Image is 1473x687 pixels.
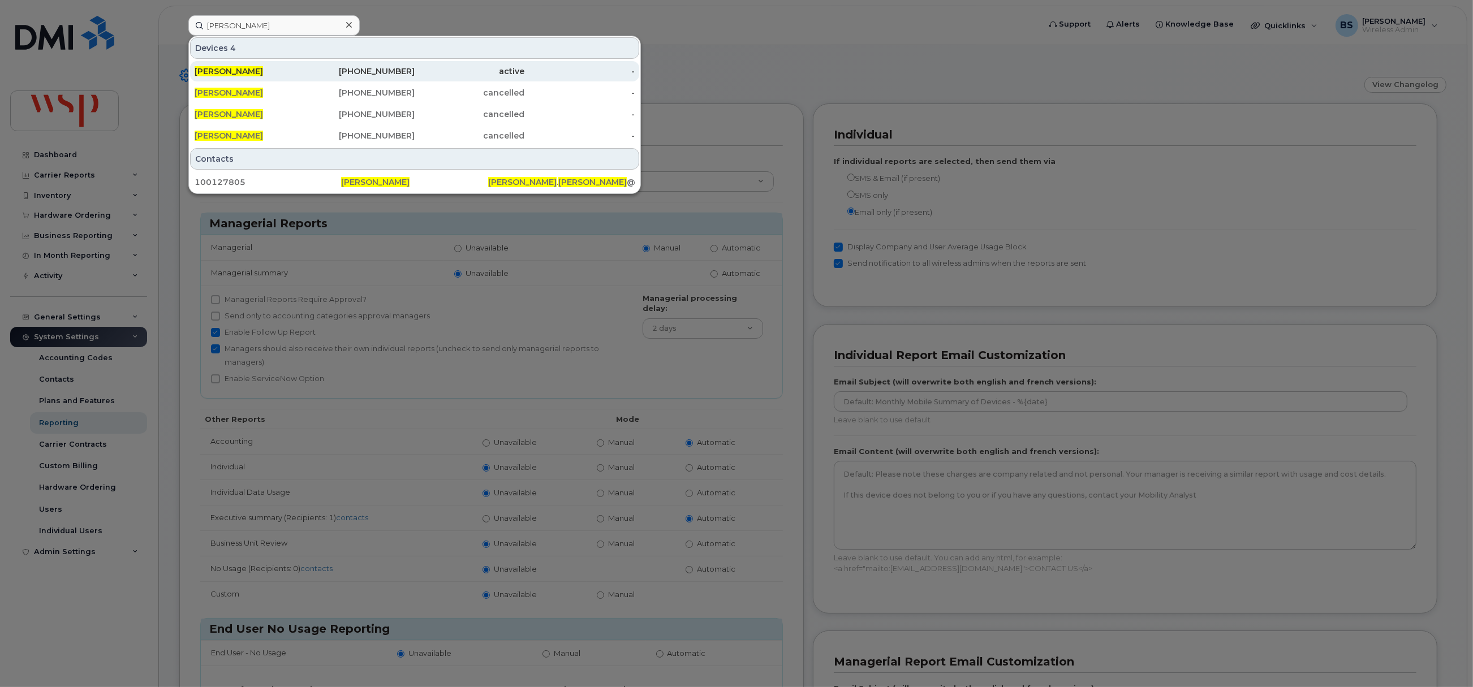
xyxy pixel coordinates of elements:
[195,88,263,98] span: [PERSON_NAME]
[305,66,415,77] div: [PHONE_NUMBER]
[305,130,415,141] div: [PHONE_NUMBER]
[190,37,639,59] div: Devices
[230,42,236,54] span: 4
[195,131,263,141] span: [PERSON_NAME]
[305,87,415,98] div: [PHONE_NUMBER]
[525,66,635,77] div: -
[190,126,639,146] a: [PERSON_NAME][PHONE_NUMBER]cancelled-
[195,176,341,188] div: 100127805
[190,83,639,103] a: [PERSON_NAME][PHONE_NUMBER]cancelled-
[488,176,635,188] div: . @[DOMAIN_NAME]
[525,130,635,141] div: -
[525,87,635,98] div: -
[190,104,639,124] a: [PERSON_NAME][PHONE_NUMBER]cancelled-
[525,109,635,120] div: -
[190,61,639,81] a: [PERSON_NAME][PHONE_NUMBER]active-
[195,66,263,76] span: [PERSON_NAME]
[305,109,415,120] div: [PHONE_NUMBER]
[415,130,525,141] div: cancelled
[195,109,263,119] span: [PERSON_NAME]
[488,177,557,187] span: [PERSON_NAME]
[190,172,639,192] a: 100127805[PERSON_NAME][PERSON_NAME].[PERSON_NAME]@[DOMAIN_NAME]
[415,109,525,120] div: cancelled
[558,177,627,187] span: [PERSON_NAME]
[415,66,525,77] div: active
[341,177,410,187] span: [PERSON_NAME]
[415,87,525,98] div: cancelled
[190,148,639,170] div: Contacts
